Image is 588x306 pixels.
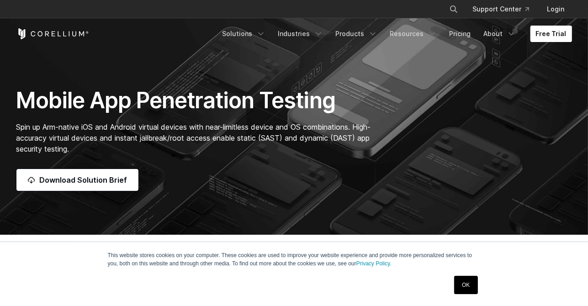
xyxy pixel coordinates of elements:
a: OK [454,276,477,294]
a: Download Solution Brief [16,169,138,191]
a: Solutions [217,26,271,42]
a: Resources [385,26,442,42]
a: Industries [273,26,328,42]
p: This website stores cookies on your computer. These cookies are used to improve your website expe... [108,251,481,268]
a: About [478,26,521,42]
a: Support Center [466,1,536,17]
span: Spin up Arm-native iOS and Android virtual devices with near-limitless device and OS combinations... [16,122,371,153]
a: Corellium Home [16,28,89,39]
div: Navigation Menu [217,26,572,42]
a: Privacy Policy. [356,260,392,267]
h1: Mobile App Penetration Testing [16,87,381,114]
span: Download Solution Brief [40,174,127,185]
a: Login [540,1,572,17]
a: Products [330,26,383,42]
a: Pricing [444,26,477,42]
button: Search [445,1,462,17]
a: Free Trial [530,26,572,42]
div: Navigation Menu [438,1,572,17]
